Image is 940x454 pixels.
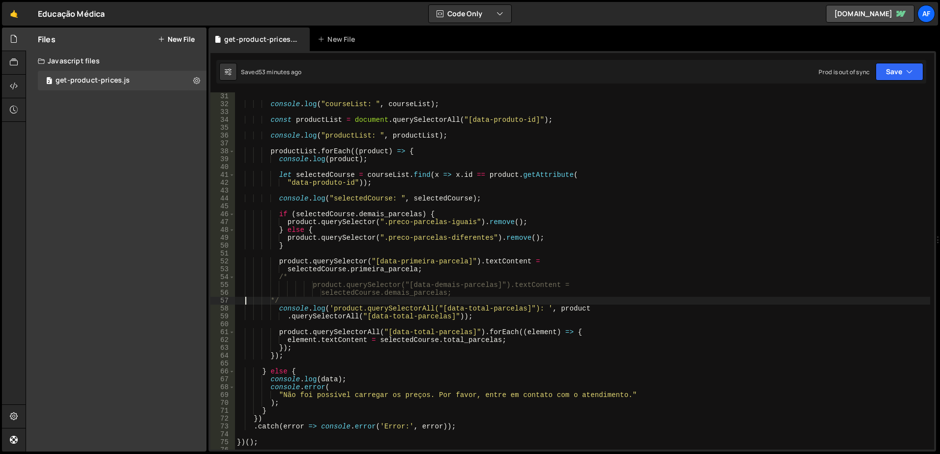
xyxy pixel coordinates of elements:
[210,250,235,257] div: 51
[210,360,235,368] div: 65
[210,297,235,305] div: 57
[210,368,235,375] div: 66
[210,312,235,320] div: 59
[210,281,235,289] div: 55
[38,71,206,90] div: 17033/46817.js
[210,92,235,100] div: 31
[210,234,235,242] div: 49
[210,171,235,179] div: 41
[210,187,235,195] div: 43
[210,124,235,132] div: 35
[210,218,235,226] div: 47
[917,5,935,23] a: Af
[224,34,298,44] div: get-product-prices.js
[819,68,870,76] div: Prod is out of sync
[210,305,235,312] div: 58
[210,352,235,360] div: 64
[210,399,235,407] div: 70
[210,140,235,147] div: 37
[210,407,235,415] div: 71
[210,195,235,202] div: 44
[210,430,235,438] div: 74
[38,34,56,45] h2: Files
[38,8,105,20] div: Educação Médica
[210,344,235,352] div: 63
[210,179,235,187] div: 42
[241,68,301,76] div: Saved
[210,336,235,344] div: 62
[210,257,235,265] div: 52
[46,78,52,85] span: 2
[210,226,235,234] div: 48
[318,34,359,44] div: New File
[210,242,235,250] div: 50
[210,100,235,108] div: 32
[210,202,235,210] div: 45
[210,438,235,446] div: 75
[158,35,195,43] button: New File
[210,108,235,116] div: 33
[210,155,235,163] div: 39
[210,328,235,336] div: 61
[210,320,235,328] div: 60
[2,2,26,26] a: 🤙
[210,391,235,399] div: 69
[210,163,235,171] div: 40
[210,289,235,297] div: 56
[876,63,923,81] button: Save
[210,147,235,155] div: 38
[210,375,235,383] div: 67
[826,5,914,23] a: [DOMAIN_NAME]
[210,132,235,140] div: 36
[210,265,235,273] div: 53
[259,68,301,76] div: 53 minutes ago
[210,383,235,391] div: 68
[429,5,511,23] button: Code Only
[210,116,235,124] div: 34
[210,446,235,454] div: 76
[26,51,206,71] div: Javascript files
[56,76,130,85] div: get-product-prices.js
[210,273,235,281] div: 54
[210,415,235,423] div: 72
[210,210,235,218] div: 46
[210,423,235,430] div: 73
